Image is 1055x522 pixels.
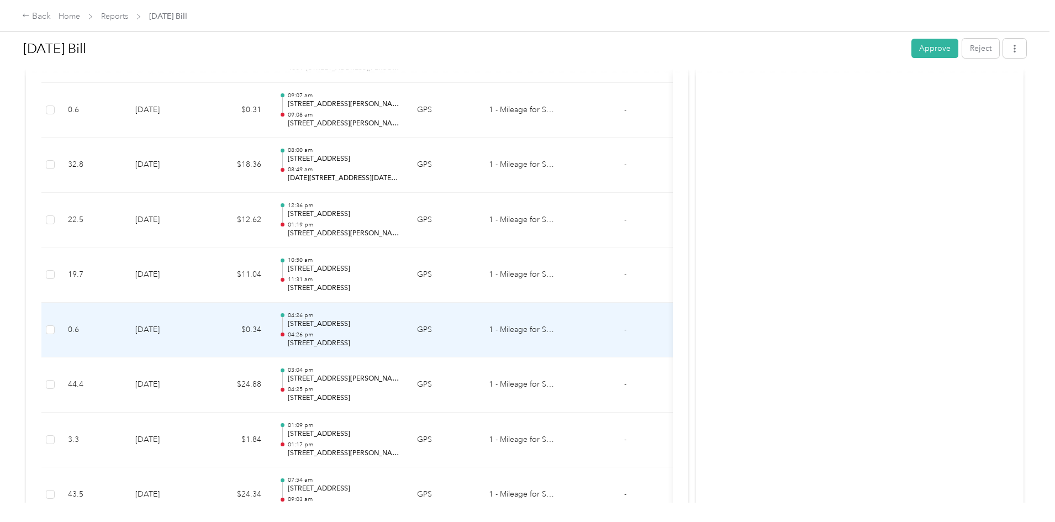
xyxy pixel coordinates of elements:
td: $1.84 [204,413,270,468]
a: Home [59,12,80,21]
td: $18.36 [204,138,270,193]
td: $11.04 [204,247,270,303]
p: 08:00 am [288,146,399,154]
td: [DATE] [126,138,204,193]
p: [STREET_ADDRESS] [288,209,399,219]
p: [STREET_ADDRESS] [288,429,399,439]
div: Back [22,10,51,23]
td: 1 - Mileage for Sales & FreightCompass Activities [480,357,563,413]
iframe: Everlance-gr Chat Button Frame [993,460,1055,522]
td: GPS [408,138,480,193]
p: [STREET_ADDRESS] [288,264,399,274]
td: 22.5 [59,193,126,248]
td: [DATE] [126,247,204,303]
td: GPS [408,413,480,468]
td: 1 - Mileage for Sales & FreightCompass Activities [480,413,563,468]
td: [DATE] [126,193,204,248]
span: - [624,489,626,499]
p: [STREET_ADDRESS][PERSON_NAME] [288,99,399,109]
a: Reports [101,12,128,21]
p: 04:26 pm [288,312,399,319]
p: 04:26 pm [288,331,399,339]
td: [DATE] [126,357,204,413]
h1: Oct 3 2025 Bill [23,35,904,62]
td: 1 - Mileage for Sales & FreightCompass Activities [480,138,563,193]
td: [DATE] [126,83,204,138]
p: 08:49 am [288,166,399,173]
td: GPS [408,193,480,248]
span: - [624,270,626,279]
p: 01:09 pm [288,421,399,429]
td: $0.31 [204,83,270,138]
p: [STREET_ADDRESS] [288,484,399,494]
td: $12.62 [204,193,270,248]
p: [STREET_ADDRESS][PERSON_NAME] [288,229,399,239]
td: 0.6 [59,83,126,138]
td: 44.4 [59,357,126,413]
span: - [624,105,626,114]
td: $24.88 [204,357,270,413]
td: 3.3 [59,413,126,468]
p: [STREET_ADDRESS] [288,154,399,164]
p: [STREET_ADDRESS] [288,339,399,349]
p: 03:04 pm [288,366,399,374]
p: 07:54 am [288,476,399,484]
p: [STREET_ADDRESS][PERSON_NAME] [288,449,399,458]
p: 09:07 am [288,92,399,99]
p: [DATE][STREET_ADDRESS][DATE][PERSON_NAME] [288,173,399,183]
td: 32.8 [59,138,126,193]
p: 01:19 pm [288,221,399,229]
p: [STREET_ADDRESS] [288,283,399,293]
span: [DATE] Bill [149,10,187,22]
p: [STREET_ADDRESS] [288,393,399,403]
td: 0.6 [59,303,126,358]
span: - [624,435,626,444]
span: - [624,325,626,334]
td: 19.7 [59,247,126,303]
p: 10:50 am [288,256,399,264]
td: $0.34 [204,303,270,358]
span: - [624,379,626,389]
td: 1 - Mileage for Sales & FreightCompass Activities [480,193,563,248]
span: - [624,215,626,224]
button: Reject [962,39,999,58]
td: 1 - Mileage for Sales & FreightCompass Activities [480,83,563,138]
p: 12:36 pm [288,202,399,209]
p: 04:25 pm [288,386,399,393]
td: GPS [408,357,480,413]
button: Approve [911,39,958,58]
p: [STREET_ADDRESS][PERSON_NAME] [288,119,399,129]
td: [DATE] [126,303,204,358]
td: GPS [408,247,480,303]
p: [STREET_ADDRESS] [288,319,399,329]
td: GPS [408,303,480,358]
p: 09:08 am [288,111,399,119]
p: 01:17 pm [288,441,399,449]
span: - [624,160,626,169]
td: GPS [408,83,480,138]
td: 1 - Mileage for Sales & FreightCompass Activities [480,247,563,303]
p: 09:03 am [288,495,399,503]
td: 1 - Mileage for Sales & FreightCompass Activities [480,303,563,358]
p: 11:31 am [288,276,399,283]
td: [DATE] [126,413,204,468]
p: [STREET_ADDRESS][PERSON_NAME] [288,374,399,384]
